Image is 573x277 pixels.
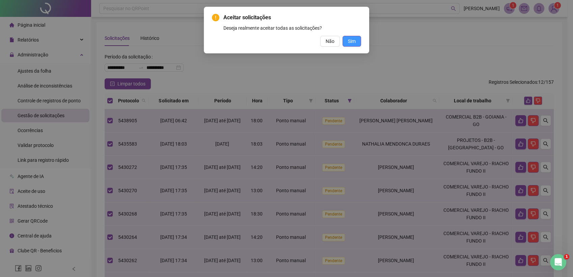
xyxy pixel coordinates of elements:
iframe: Intercom live chat [550,254,566,270]
span: 1 [564,254,569,259]
span: Não [326,37,334,45]
span: Aceitar solicitações [223,14,361,22]
button: Não [320,36,340,47]
span: Sim [348,37,356,45]
div: Deseja realmente aceitar todas as solicitações? [223,24,361,32]
button: Sim [343,36,361,47]
span: exclamation-circle [212,14,219,21]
